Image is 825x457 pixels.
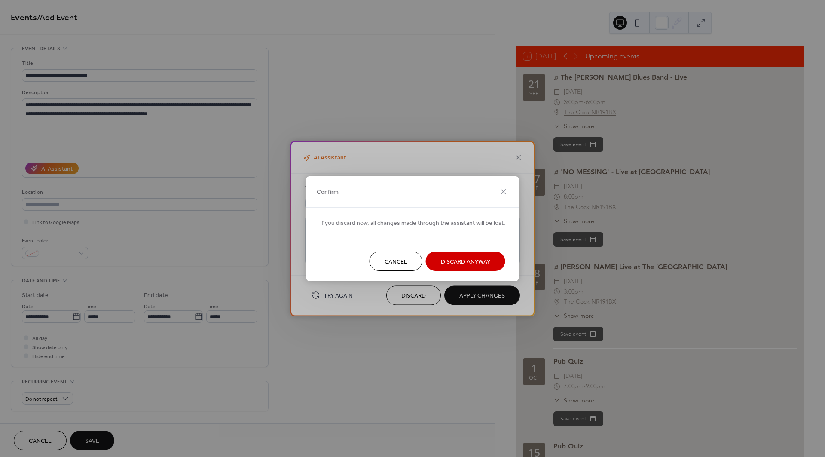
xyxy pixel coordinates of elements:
[370,252,422,271] button: Cancel
[320,218,505,227] span: If you discard now, all changes made through the assistant will be lost.
[317,188,339,197] span: Confirm
[426,252,505,271] button: Discard Anyway
[385,257,407,266] span: Cancel
[441,257,490,266] span: Discard Anyway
